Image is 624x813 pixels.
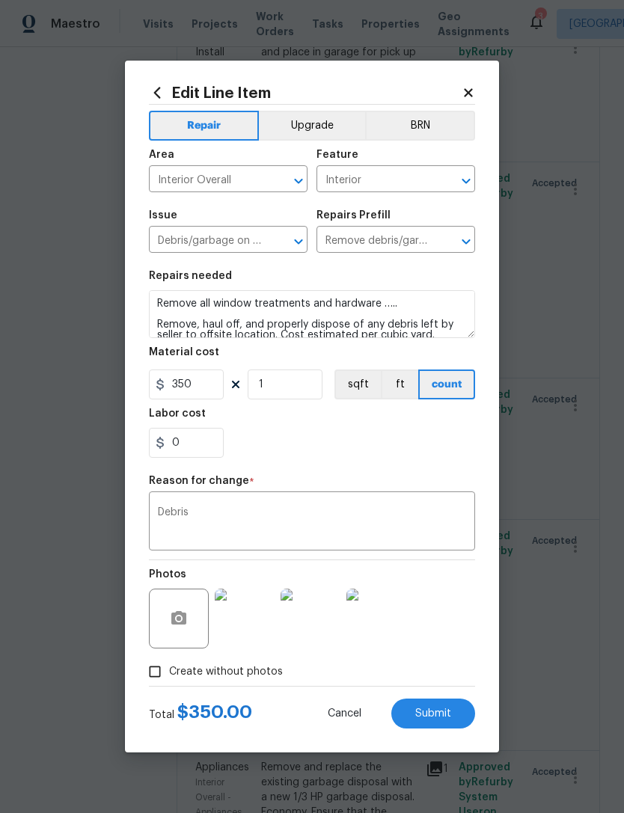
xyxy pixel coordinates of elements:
h5: Reason for change [149,476,249,486]
button: Upgrade [259,111,366,141]
h5: Repairs Prefill [316,210,391,221]
h5: Labor cost [149,408,206,419]
button: Open [456,171,477,191]
textarea: Remove all window treatments and hardware ….. Remove, haul off, and properly dispose of any debri... [149,290,475,338]
h5: Photos [149,569,186,580]
button: Repair [149,111,259,141]
button: Open [456,231,477,252]
button: Submit [391,699,475,728]
h2: Edit Line Item [149,85,462,101]
div: Total [149,705,252,723]
button: Cancel [304,699,385,728]
button: sqft [334,369,381,399]
h5: Issue [149,210,177,221]
h5: Area [149,150,174,160]
h5: Repairs needed [149,271,232,281]
button: Open [288,231,309,252]
button: Open [288,171,309,191]
h5: Material cost [149,347,219,358]
button: BRN [365,111,475,141]
textarea: Debris [158,507,466,539]
button: ft [381,369,418,399]
span: Submit [415,708,451,720]
span: $ 350.00 [177,703,252,721]
span: Create without photos [169,664,283,680]
span: Cancel [328,708,361,720]
h5: Feature [316,150,358,160]
button: count [418,369,475,399]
